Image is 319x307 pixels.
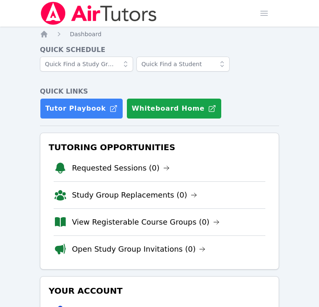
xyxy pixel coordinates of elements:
[72,162,170,174] a: Requested Sessions (0)
[126,98,222,119] button: Whiteboard Home
[72,189,197,201] a: Study Group Replacements (0)
[47,140,272,155] h3: Tutoring Opportunities
[40,98,123,119] a: Tutor Playbook
[47,283,272,298] h3: Your Account
[70,30,101,38] a: Dashboard
[40,30,279,38] nav: Breadcrumb
[40,45,279,55] h4: Quick Schedule
[70,31,101,37] span: Dashboard
[72,243,206,255] a: Open Study Group Invitations (0)
[40,57,133,72] input: Quick Find a Study Group
[72,216,220,228] a: View Registerable Course Groups (0)
[40,2,158,25] img: Air Tutors
[40,87,279,97] h4: Quick Links
[136,57,230,72] input: Quick Find a Student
